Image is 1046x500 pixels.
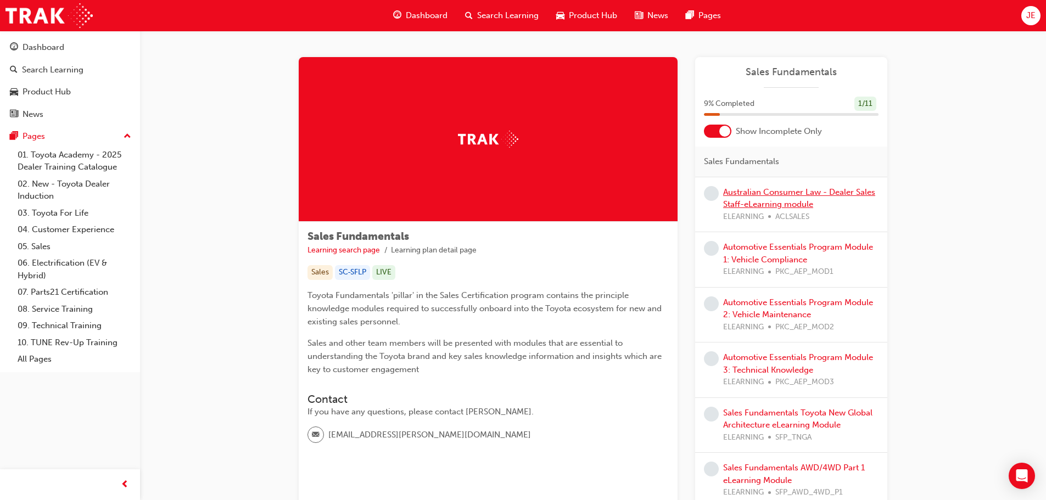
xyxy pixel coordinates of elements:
[647,9,668,22] span: News
[723,352,873,375] a: Automotive Essentials Program Module 3: Technical Knowledge
[704,186,719,201] span: learningRecordVerb_NONE-icon
[704,155,779,168] span: Sales Fundamentals
[723,321,764,334] span: ELEARNING
[384,4,456,27] a: guage-iconDashboard
[704,462,719,476] span: learningRecordVerb_NONE-icon
[723,187,875,210] a: Australian Consumer Law - Dealer Sales Staff-eLearning module
[704,407,719,422] span: learningRecordVerb_NONE-icon
[5,3,93,28] img: Trak
[13,176,136,205] a: 02. New - Toyota Dealer Induction
[4,37,136,58] a: Dashboard
[4,104,136,125] a: News
[13,284,136,301] a: 07. Parts21 Certification
[23,130,45,143] div: Pages
[13,221,136,238] a: 04. Customer Experience
[723,211,764,223] span: ELEARNING
[704,66,879,78] a: Sales Fundamentals
[13,205,136,222] a: 03. Toyota For Life
[465,9,473,23] span: search-icon
[704,241,719,256] span: learningRecordVerb_NONE-icon
[13,255,136,284] a: 06. Electrification (EV & Hybrid)
[775,431,812,444] span: SFP_TNGA
[13,334,136,351] a: 10. TUNE Rev-Up Training
[307,230,409,243] span: Sales Fundamentals
[4,35,136,126] button: DashboardSearch LearningProduct HubNews
[458,131,518,148] img: Trak
[335,265,370,280] div: SC-SFLP
[854,97,876,111] div: 1 / 11
[23,86,71,98] div: Product Hub
[372,265,395,280] div: LIVE
[775,211,809,223] span: ACLSALES
[307,265,333,280] div: Sales
[23,108,43,121] div: News
[13,147,136,176] a: 01. Toyota Academy - 2025 Dealer Training Catalogue
[556,9,564,23] span: car-icon
[312,428,320,442] span: email-icon
[307,393,669,406] h3: Contact
[13,351,136,368] a: All Pages
[547,4,626,27] a: car-iconProduct Hub
[391,244,477,257] li: Learning plan detail page
[1009,463,1035,489] div: Open Intercom Messenger
[775,486,843,499] span: SFP_AWD_4WD_P1
[723,376,764,389] span: ELEARNING
[307,245,380,255] a: Learning search page
[723,266,764,278] span: ELEARNING
[723,486,764,499] span: ELEARNING
[4,60,136,80] a: Search Learning
[13,317,136,334] a: 09. Technical Training
[10,65,18,75] span: search-icon
[723,463,865,485] a: Sales Fundamentals AWD/4WD Part 1 eLearning Module
[393,9,401,23] span: guage-icon
[635,9,643,23] span: news-icon
[10,132,18,142] span: pages-icon
[307,406,669,418] div: If you have any questions, please contact [PERSON_NAME].
[736,125,822,138] span: Show Incomplete Only
[775,321,834,334] span: PKC_AEP_MOD2
[477,9,539,22] span: Search Learning
[23,41,64,54] div: Dashboard
[456,4,547,27] a: search-iconSearch Learning
[307,290,664,327] span: Toyota Fundamentals 'pillar' in the Sales Certification program contains the principle knowledge ...
[1026,9,1036,22] span: JE
[775,376,834,389] span: PKC_AEP_MOD3
[704,98,754,110] span: 9 % Completed
[13,301,136,318] a: 08. Service Training
[723,408,872,430] a: Sales Fundamentals Toyota New Global Architecture eLearning Module
[569,9,617,22] span: Product Hub
[4,82,136,102] a: Product Hub
[22,64,83,76] div: Search Learning
[677,4,730,27] a: pages-iconPages
[775,266,834,278] span: PKC_AEP_MOD1
[686,9,694,23] span: pages-icon
[307,338,664,374] span: Sales and other team members will be presented with modules that are essential to understanding t...
[10,87,18,97] span: car-icon
[4,126,136,147] button: Pages
[10,110,18,120] span: news-icon
[626,4,677,27] a: news-iconNews
[124,130,131,144] span: up-icon
[723,242,873,265] a: Automotive Essentials Program Module 1: Vehicle Compliance
[10,43,18,53] span: guage-icon
[1021,6,1041,25] button: JE
[698,9,721,22] span: Pages
[723,297,873,320] a: Automotive Essentials Program Module 2: Vehicle Maintenance
[406,9,448,22] span: Dashboard
[328,429,531,441] span: [EMAIL_ADDRESS][PERSON_NAME][DOMAIN_NAME]
[723,431,764,444] span: ELEARNING
[121,478,129,492] span: prev-icon
[704,296,719,311] span: learningRecordVerb_NONE-icon
[704,351,719,366] span: learningRecordVerb_NONE-icon
[13,238,136,255] a: 05. Sales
